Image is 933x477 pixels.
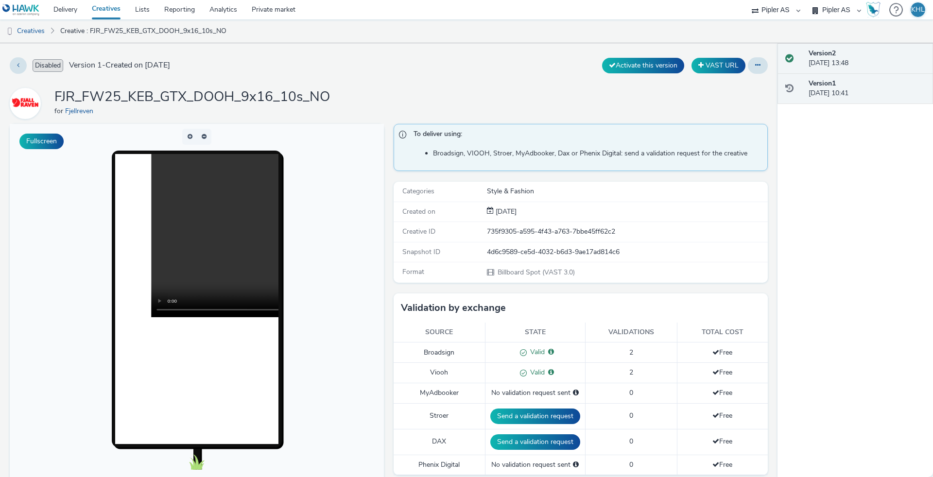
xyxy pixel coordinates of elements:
span: 0 [629,460,633,469]
span: 0 [629,411,633,420]
div: Please select a deal below and click on Send to send a validation request to MyAdbooker. [573,388,579,398]
span: Free [712,388,732,397]
span: Categories [402,187,434,196]
img: Hawk Academy [866,2,881,17]
td: MyAdbooker [394,383,485,403]
div: [DATE] 13:48 [809,49,925,68]
a: Hawk Academy [866,2,884,17]
div: Please select a deal below and click on Send to send a validation request to Phenix Digital. [573,460,579,470]
div: [DATE] 10:41 [809,79,925,99]
img: undefined Logo [2,4,40,16]
div: Creation 19 August 2025, 10:41 [494,207,517,217]
th: Total cost [677,323,768,342]
img: dooh [5,27,15,36]
td: Broadsign [394,342,485,363]
td: Stroer [394,403,485,429]
span: Billboard Spot (VAST 3.0) [497,268,575,277]
th: Validations [585,323,677,342]
button: Fullscreen [19,134,64,149]
img: Fjellreven [11,89,39,118]
span: Valid [527,347,545,357]
div: No validation request sent [490,460,580,470]
a: Fjellreven [65,106,97,116]
th: State [485,323,585,342]
span: [DATE] [494,207,517,216]
span: Snapshot ID [402,247,440,256]
div: 735f9305-a595-4f43-a763-7bbe45ff62c2 [487,227,767,237]
span: 0 [629,388,633,397]
td: Phenix Digital [394,455,485,475]
button: Send a validation request [490,434,580,450]
span: Free [712,411,732,420]
div: Duplicate the creative as a VAST URL [689,58,748,73]
h3: Validation by exchange [401,301,506,315]
span: To deliver using: [414,129,758,142]
span: 0 [629,437,633,446]
span: Created on [402,207,435,216]
span: 2 [629,348,633,357]
div: Style & Fashion [487,187,767,196]
div: 4d6c9589-ce5d-4032-b6d3-9ae17ad814c6 [487,247,767,257]
td: Viooh [394,363,485,383]
span: Disabled [33,59,63,72]
a: Fjellreven [10,99,45,108]
button: VAST URL [691,58,745,73]
h1: FJR_FW25_KEB_GTX_DOOH_9x16_10s_NO [54,88,330,106]
span: Creative ID [402,227,435,236]
span: Free [712,368,732,377]
strong: Version 1 [809,79,836,88]
li: Broadsign, VIOOH, Stroer, MyAdbooker, Dax or Phenix Digital: send a validation request for the cr... [433,149,762,158]
div: No validation request sent [490,388,580,398]
span: 2 [629,368,633,377]
button: Send a validation request [490,409,580,424]
button: Activate this version [602,58,684,73]
span: Version 1 - Created on [DATE] [69,60,170,71]
th: Source [394,323,485,342]
div: KHL [911,2,925,17]
span: Valid [527,368,545,377]
span: Free [712,437,732,446]
span: Format [402,267,424,276]
span: Free [712,460,732,469]
span: for [54,106,65,116]
td: DAX [394,429,485,455]
a: Creative : FJR_FW25_KEB_GTX_DOOH_9x16_10s_NO [55,19,231,43]
span: Free [712,348,732,357]
strong: Version 2 [809,49,836,58]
